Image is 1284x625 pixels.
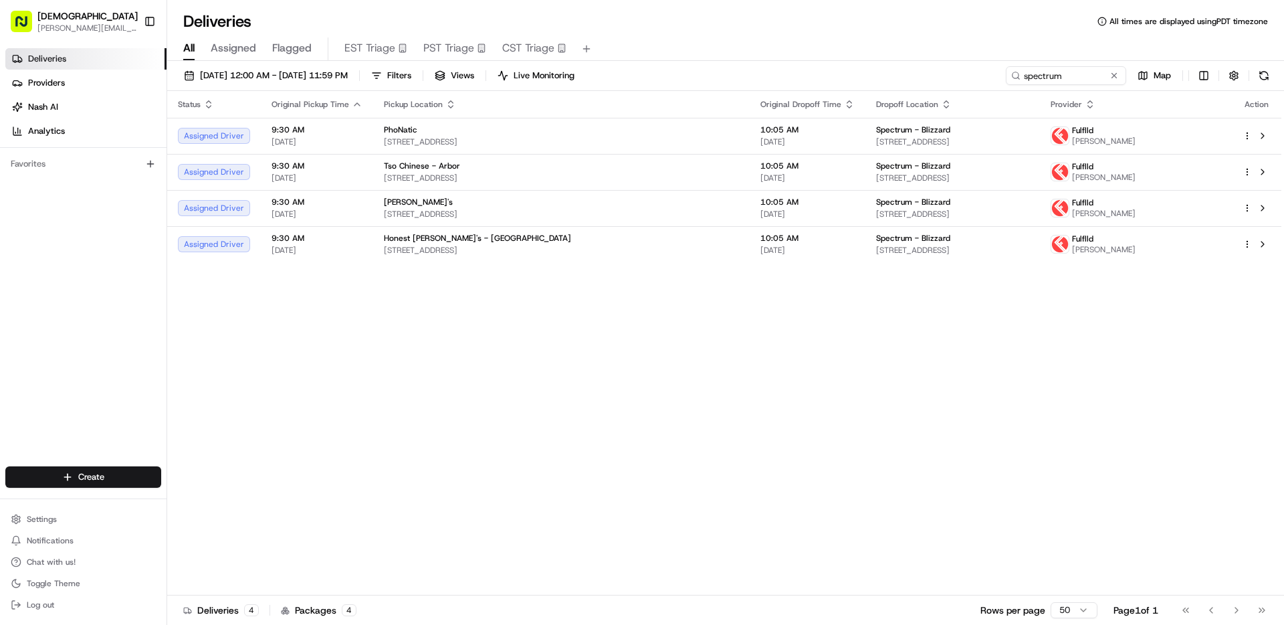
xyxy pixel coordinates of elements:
[5,72,167,94] a: Providers
[384,209,739,219] span: [STREET_ADDRESS]
[183,604,259,617] div: Deliveries
[27,578,80,589] span: Toggle Theme
[1255,66,1273,85] button: Refresh
[423,40,474,56] span: PST Triage
[760,173,855,183] span: [DATE]
[227,132,243,148] button: Start new chat
[37,23,138,33] button: [PERSON_NAME][EMAIL_ADDRESS][DOMAIN_NAME]
[5,553,161,571] button: Chat with us!
[384,124,417,135] span: PhoNatic
[1072,208,1136,219] span: [PERSON_NAME]
[1072,197,1093,208] span: Fulflld
[1072,244,1136,255] span: [PERSON_NAME]
[78,471,104,483] span: Create
[13,128,37,152] img: 1736555255976-a54dd68f-1ca7-489b-9aae-adbdc363a1c4
[384,99,443,110] span: Pickup Location
[342,604,356,616] div: 4
[1132,66,1177,85] button: Map
[514,70,574,82] span: Live Monitoring
[27,600,54,610] span: Log out
[760,124,855,135] span: 10:05 AM
[1072,172,1136,183] span: [PERSON_NAME]
[1072,136,1136,147] span: [PERSON_NAME]
[28,101,58,113] span: Nash AI
[387,70,411,82] span: Filters
[760,99,841,110] span: Original Dropoff Time
[272,233,362,244] span: 9:30 AM
[1113,604,1158,617] div: Page 1 of 1
[35,86,221,100] input: Clear
[876,233,950,244] span: Spectrum - Blizzard
[200,70,348,82] span: [DATE] 12:00 AM - [DATE] 11:59 PM
[5,5,138,37] button: [DEMOGRAPHIC_DATA][PERSON_NAME][EMAIL_ADDRESS][DOMAIN_NAME]
[5,574,161,593] button: Toggle Theme
[108,189,220,213] a: 💻API Documentation
[45,141,169,152] div: We're available if you need us!
[876,161,950,171] span: Spectrum - Blizzard
[384,173,739,183] span: [STREET_ADDRESS]
[28,53,66,65] span: Deliveries
[28,77,65,89] span: Providers
[281,604,356,617] div: Packages
[365,66,417,85] button: Filters
[183,11,251,32] h1: Deliveries
[28,125,65,137] span: Analytics
[27,194,102,207] span: Knowledge Base
[8,189,108,213] a: 📗Knowledge Base
[211,40,256,56] span: Assigned
[5,466,161,488] button: Create
[492,66,580,85] button: Live Monitoring
[272,137,362,147] span: [DATE]
[13,54,243,75] p: Welcome 👋
[1154,70,1171,82] span: Map
[1051,99,1082,110] span: Provider
[126,194,215,207] span: API Documentation
[178,99,201,110] span: Status
[272,124,362,135] span: 9:30 AM
[760,209,855,219] span: [DATE]
[1072,234,1093,244] span: Fulflld
[94,226,162,237] a: Powered byPylon
[1051,127,1069,145] img: profile_Fulflld_OnFleet_Thistle_SF.png
[1109,16,1268,27] span: All times are displayed using PDT timezone
[272,99,349,110] span: Original Pickup Time
[272,40,312,56] span: Flagged
[5,510,161,529] button: Settings
[272,173,362,183] span: [DATE]
[876,124,950,135] span: Spectrum - Blizzard
[27,514,57,525] span: Settings
[384,161,460,171] span: Tso Chinese - Arbor
[1051,236,1069,253] img: profile_Fulflld_OnFleet_Thistle_SF.png
[384,245,739,256] span: [STREET_ADDRESS]
[45,128,219,141] div: Start new chat
[760,161,855,171] span: 10:05 AM
[5,153,161,175] div: Favorites
[5,96,167,118] a: Nash AI
[5,531,161,550] button: Notifications
[272,245,362,256] span: [DATE]
[760,137,855,147] span: [DATE]
[876,173,1030,183] span: [STREET_ADDRESS]
[1072,161,1093,172] span: Fulflld
[183,40,195,56] span: All
[876,137,1030,147] span: [STREET_ADDRESS]
[384,137,739,147] span: [STREET_ADDRESS]
[272,209,362,219] span: [DATE]
[5,596,161,614] button: Log out
[760,197,855,207] span: 10:05 AM
[133,227,162,237] span: Pylon
[27,535,74,546] span: Notifications
[13,195,24,206] div: 📗
[113,195,124,206] div: 💻
[272,197,362,207] span: 9:30 AM
[344,40,395,56] span: EST Triage
[451,70,474,82] span: Views
[876,209,1030,219] span: [STREET_ADDRESS]
[13,13,40,40] img: Nash
[1072,125,1093,136] span: Fulflld
[760,245,855,256] span: [DATE]
[37,9,138,23] button: [DEMOGRAPHIC_DATA]
[272,161,362,171] span: 9:30 AM
[244,604,259,616] div: 4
